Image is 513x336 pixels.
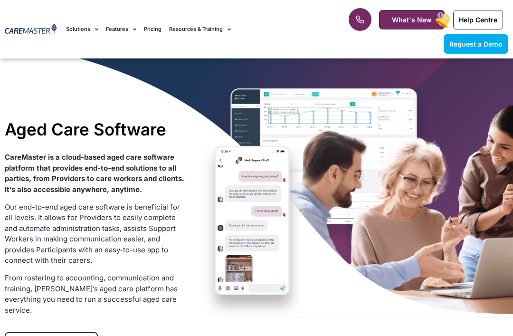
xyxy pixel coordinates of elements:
[66,13,327,45] nav: Menu
[453,10,503,29] a: Help Centre
[144,13,161,45] a: Pricing
[5,119,185,139] h1: Aged Care Software
[169,13,231,45] a: Resources & Training
[5,202,180,265] span: Our end-to-end aged care software is beneficial for all levels. It allows for Providers to easily...
[392,16,432,24] span: What's New
[5,24,57,35] img: CareMaster Logo
[449,40,503,48] span: Request a Demo
[379,10,445,29] a: What's New
[106,13,136,45] a: Features
[66,13,98,45] a: Solutions
[459,16,497,24] span: Help Centre
[444,34,508,54] a: Request a Demo
[5,273,178,315] span: From rostering to accounting, communication and training, [PERSON_NAME]’s aged care platform has ...
[5,153,184,194] strong: CareMaster is a cloud-based aged care software platform that provides end-to-end solutions to all...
